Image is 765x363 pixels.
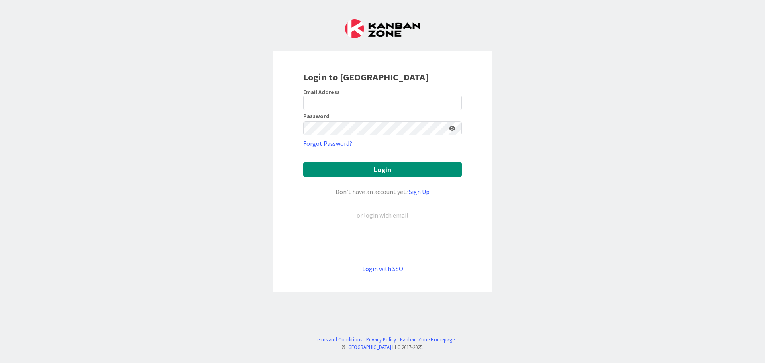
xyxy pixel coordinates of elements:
[366,336,396,343] a: Privacy Policy
[362,265,403,273] a: Login with SSO
[345,19,420,38] img: Kanban Zone
[303,71,429,83] b: Login to [GEOGRAPHIC_DATA]
[400,336,455,343] a: Kanban Zone Homepage
[347,344,391,350] a: [GEOGRAPHIC_DATA]
[315,336,362,343] a: Terms and Conditions
[303,88,340,96] label: Email Address
[311,343,455,351] div: © LLC 2017- 2025 .
[303,139,352,148] a: Forgot Password?
[303,113,330,119] label: Password
[355,210,410,220] div: or login with email
[303,162,462,177] button: Login
[409,188,430,196] a: Sign Up
[303,187,462,196] div: Don’t have an account yet?
[299,233,466,251] iframe: Sign in with Google Button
